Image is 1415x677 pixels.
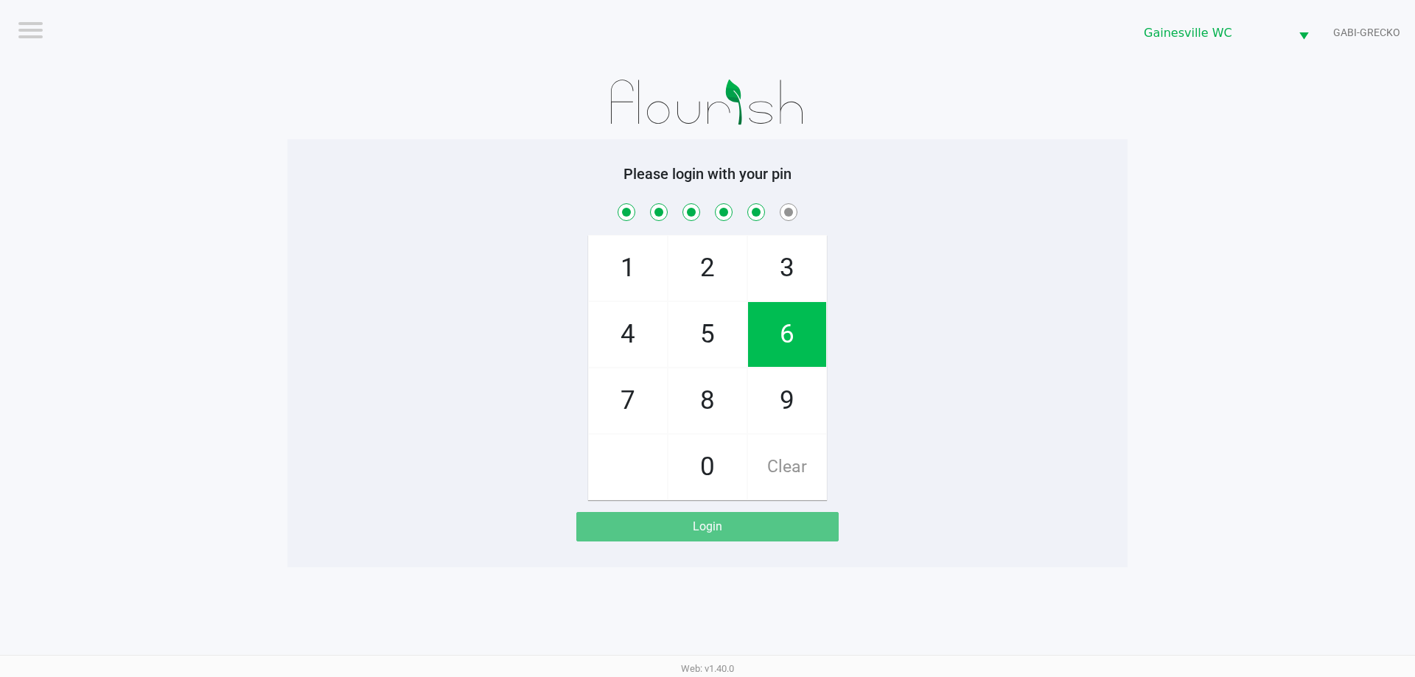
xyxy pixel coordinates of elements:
span: 6 [748,302,826,367]
span: 1 [589,236,667,301]
span: Web: v1.40.0 [681,663,734,674]
span: 5 [668,302,747,367]
span: Gainesville WC [1144,24,1281,42]
span: GABI-GRECKO [1333,25,1400,41]
span: 3 [748,236,826,301]
span: 2 [668,236,747,301]
span: Clear [748,435,826,499]
span: 9 [748,368,826,433]
span: 7 [589,368,667,433]
span: 0 [668,435,747,499]
span: 4 [589,302,667,367]
span: 8 [668,368,747,433]
button: Select [1290,15,1318,50]
h5: Please login with your pin [298,165,1117,183]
